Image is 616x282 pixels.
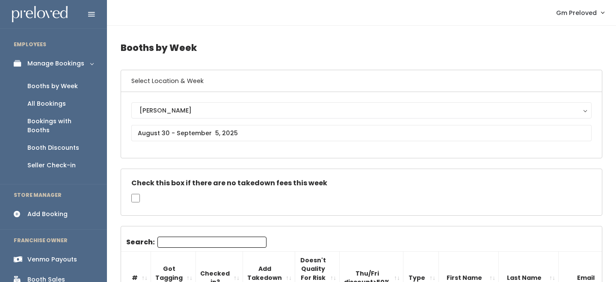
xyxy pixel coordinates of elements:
[27,143,79,152] div: Booth Discounts
[27,99,66,108] div: All Bookings
[548,3,613,22] a: Gm Preloved
[27,161,76,170] div: Seller Check-in
[126,237,267,248] label: Search:
[27,210,68,219] div: Add Booking
[27,255,77,264] div: Venmo Payouts
[157,237,267,248] input: Search:
[27,59,84,68] div: Manage Bookings
[121,70,602,92] h6: Select Location & Week
[131,125,592,141] input: August 30 - September 5, 2025
[131,179,592,187] h5: Check this box if there are no takedown fees this week
[121,36,602,59] h4: Booths by Week
[131,102,592,119] button: [PERSON_NAME]
[27,82,78,91] div: Booths by Week
[27,117,93,135] div: Bookings with Booths
[139,106,583,115] div: [PERSON_NAME]
[556,8,597,18] span: Gm Preloved
[12,6,68,23] img: preloved logo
